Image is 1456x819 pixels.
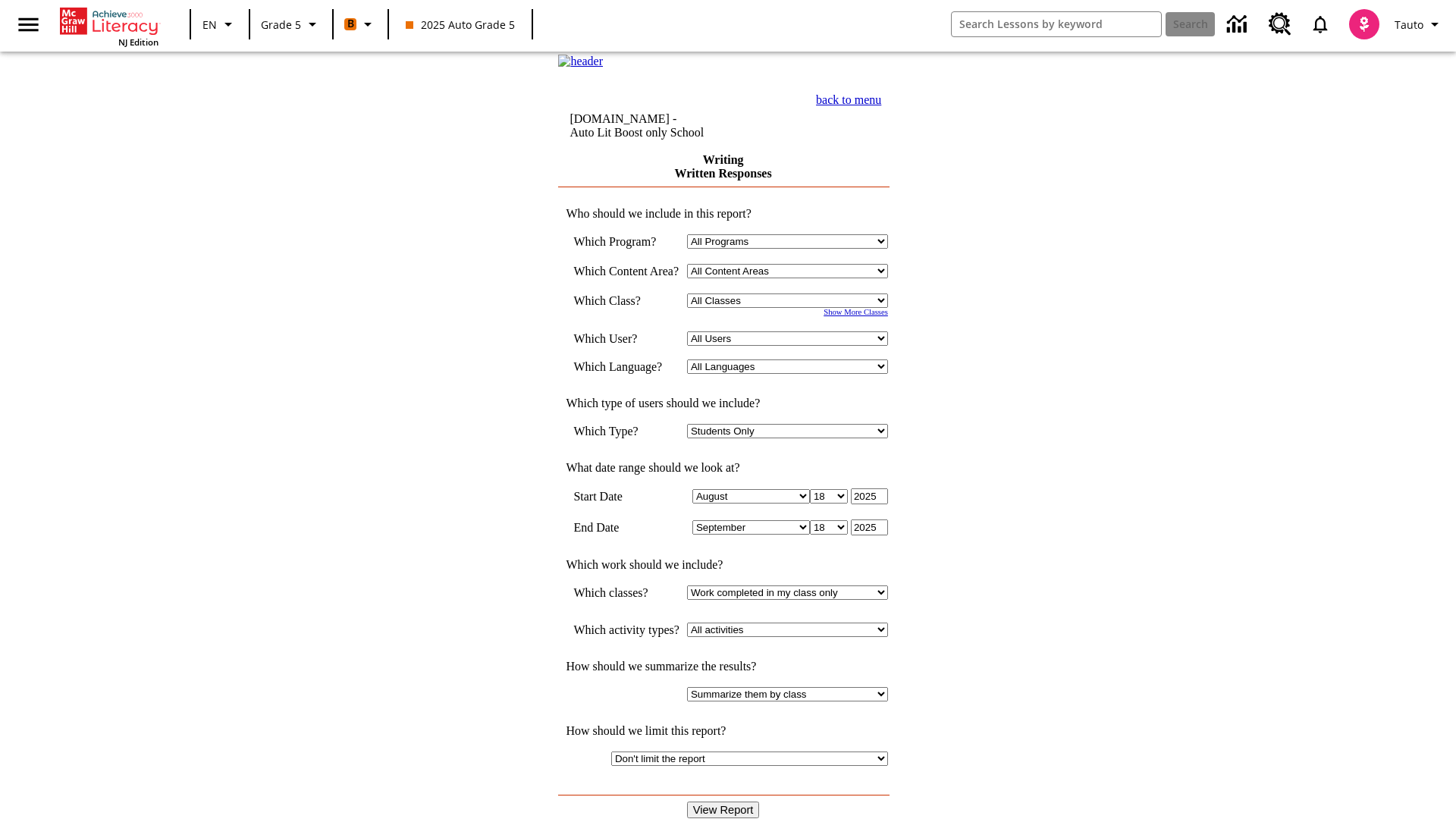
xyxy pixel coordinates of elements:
span: 2025 Auto Grade 5 [406,17,515,33]
td: Which Language? [573,359,679,374]
input: search field [952,12,1161,36]
button: Grade: Grade 5, Select a grade [255,11,328,38]
a: back to menu [816,93,881,106]
td: [DOMAIN_NAME] - [570,112,762,140]
td: Which User? [573,331,679,346]
td: Which activity types? [573,623,679,637]
td: Which Class? [573,293,679,308]
span: EN [202,17,217,33]
a: Show More Classes [824,308,888,316]
a: Writing Written Responses [675,153,772,180]
span: B [347,14,354,33]
img: header [558,55,603,68]
td: Which work should we include? [558,558,888,572]
td: Which type of users should we include? [558,397,888,410]
a: Notifications [1301,5,1340,44]
nobr: Which Content Area? [573,265,679,278]
button: Select a new avatar [1340,5,1389,44]
td: Start Date [573,488,679,504]
button: Open side menu [6,2,51,47]
td: Which Program? [573,234,679,249]
a: Data Center [1218,4,1260,45]
td: Who should we include in this report? [558,207,888,221]
span: NJ Edition [118,36,158,48]
span: Tauto [1395,17,1423,33]
img: avatar image [1349,9,1379,39]
td: How should we summarize the results? [558,660,888,673]
div: Home [60,5,158,48]
td: Which classes? [573,585,679,600]
td: What date range should we look at? [558,461,888,475]
td: Which Type? [573,424,679,438]
button: Profile/Settings [1389,11,1450,38]
button: Boost Class color is orange. Change class color [338,11,383,38]
a: Resource Center, Will open in new tab [1260,4,1301,45]
nobr: Auto Lit Boost only School [570,126,704,139]
input: View Report [687,802,760,818]
td: How should we limit this report? [558,724,888,738]
td: End Date [573,519,679,535]
button: Language: EN, Select a language [196,11,244,38]
span: Grade 5 [261,17,301,33]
